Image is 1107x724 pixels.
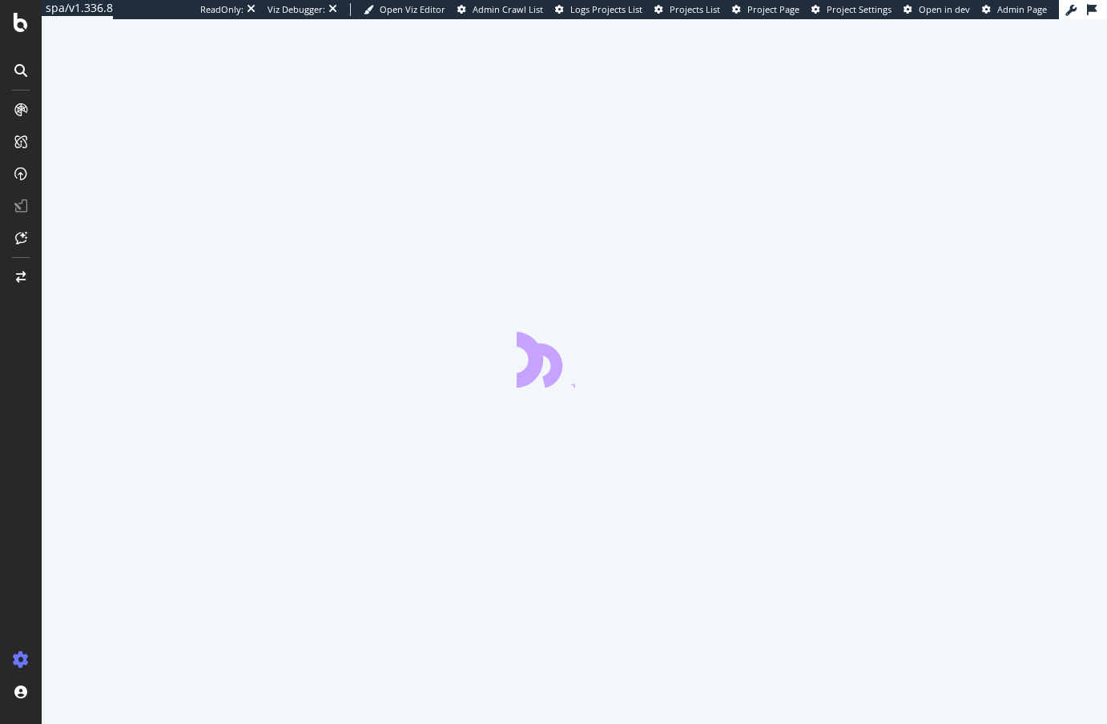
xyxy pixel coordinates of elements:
[827,3,892,15] span: Project Settings
[982,3,1047,16] a: Admin Page
[268,3,325,16] div: Viz Debugger:
[200,3,244,16] div: ReadOnly:
[473,3,543,15] span: Admin Crawl List
[747,3,799,15] span: Project Page
[570,3,642,15] span: Logs Projects List
[811,3,892,16] a: Project Settings
[670,3,720,15] span: Projects List
[457,3,543,16] a: Admin Crawl List
[997,3,1047,15] span: Admin Page
[555,3,642,16] a: Logs Projects List
[904,3,970,16] a: Open in dev
[654,3,720,16] a: Projects List
[364,3,445,16] a: Open Viz Editor
[380,3,445,15] span: Open Viz Editor
[517,330,632,388] div: animation
[919,3,970,15] span: Open in dev
[732,3,799,16] a: Project Page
